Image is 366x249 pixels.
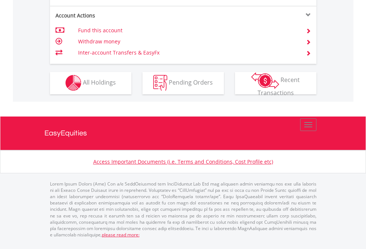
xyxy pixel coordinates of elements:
[66,75,81,91] img: holdings-wht.png
[93,158,273,165] a: Access Important Documents (i.e. Terms and Conditions, Cost Profile etc)
[78,36,297,47] td: Withdraw money
[50,181,316,238] p: Lorem Ipsum Dolors (Ame) Con a/e SeddOeiusmod tem InciDiduntut Lab Etd mag aliquaen admin veniamq...
[50,72,131,94] button: All Holdings
[169,78,213,86] span: Pending Orders
[258,76,300,97] span: Recent Transactions
[251,72,279,89] img: transactions-zar-wht.png
[83,78,116,86] span: All Holdings
[44,117,322,150] a: EasyEquities
[153,75,167,91] img: pending_instructions-wht.png
[235,72,316,94] button: Recent Transactions
[50,12,183,19] div: Account Actions
[142,72,224,94] button: Pending Orders
[102,232,140,238] a: please read more:
[78,25,297,36] td: Fund this account
[78,47,297,58] td: Inter-account Transfers & EasyFx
